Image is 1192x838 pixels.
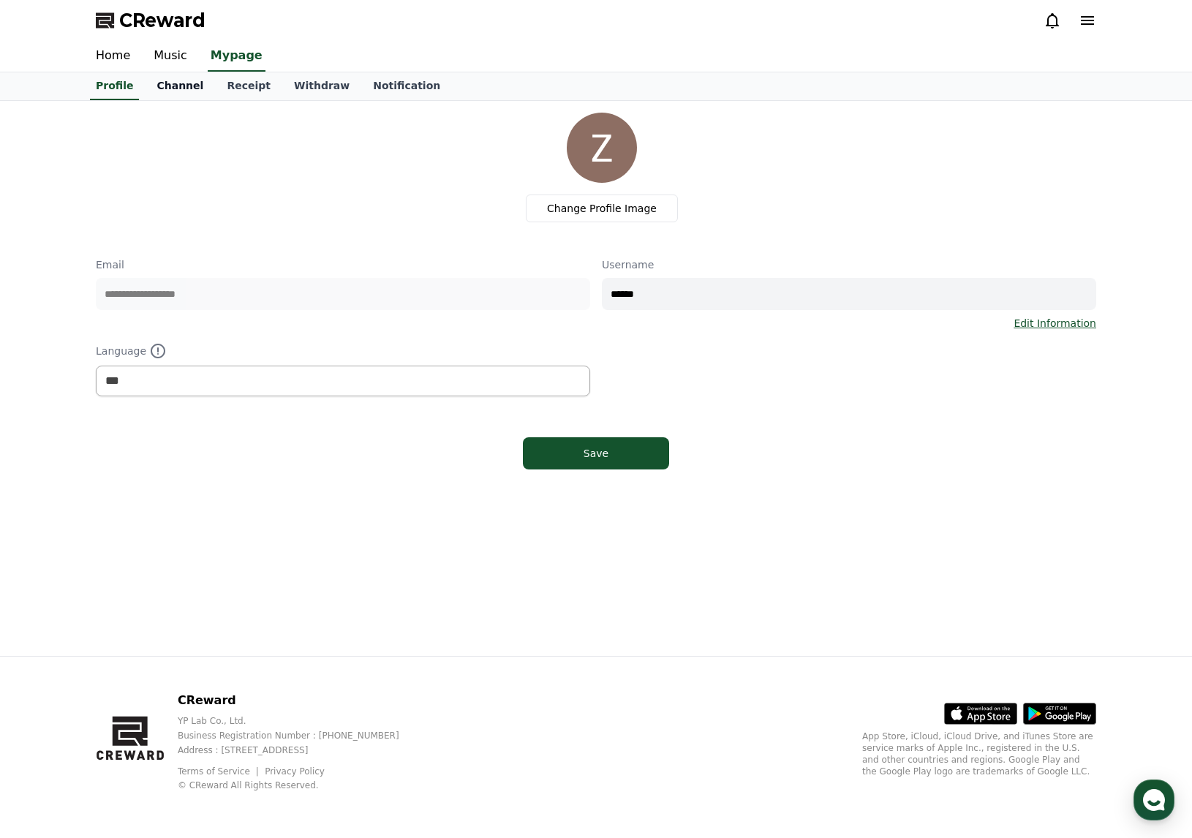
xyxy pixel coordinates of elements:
a: Home [84,41,142,72]
a: Messages [97,464,189,500]
a: Profile [90,72,139,100]
a: Receipt [215,72,282,100]
a: Edit Information [1014,316,1096,331]
label: Change Profile Image [526,195,678,222]
span: Home [37,486,63,497]
p: © CReward All Rights Reserved. [178,780,423,791]
a: Withdraw [282,72,361,100]
a: Terms of Service [178,766,261,777]
a: Home [4,464,97,500]
p: App Store, iCloud, iCloud Drive, and iTunes Store are service marks of Apple Inc., registered in ... [862,731,1096,777]
button: Save [523,437,669,469]
p: Username [602,257,1096,272]
p: Business Registration Number : [PHONE_NUMBER] [178,730,423,741]
span: Settings [216,486,252,497]
a: Mypage [208,41,265,72]
p: CReward [178,692,423,709]
a: Channel [145,72,215,100]
a: Notification [361,72,452,100]
a: Settings [189,464,281,500]
a: CReward [96,9,205,32]
a: Privacy Policy [265,766,325,777]
p: Email [96,257,590,272]
p: Language [96,342,590,360]
span: Messages [121,486,165,498]
div: Save [552,446,640,461]
img: profile_image [567,113,637,183]
span: CReward [119,9,205,32]
p: Address : [STREET_ADDRESS] [178,744,423,756]
a: Music [142,41,199,72]
p: YP Lab Co., Ltd. [178,715,423,727]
